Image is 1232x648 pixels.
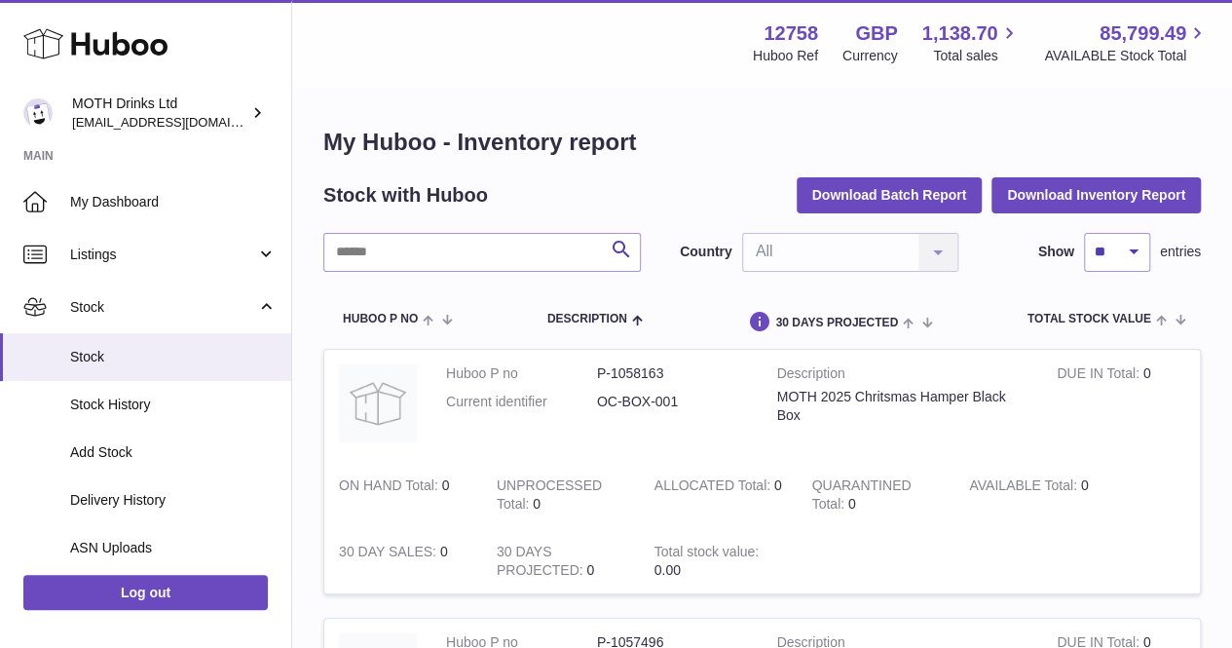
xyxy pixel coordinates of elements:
strong: ON HAND Total [339,477,442,498]
dd: OC-BOX-001 [597,393,748,411]
span: Huboo P no [343,313,418,325]
span: 0 [848,496,856,512]
div: MOTH Drinks Ltd [72,95,247,132]
span: 1,138.70 [922,20,998,47]
img: orders@mothdrinks.com [23,98,53,128]
span: Total sales [933,47,1020,65]
button: Download Batch Report [797,177,983,212]
div: Huboo Ref [753,47,818,65]
td: 0 [482,462,640,528]
strong: UNPROCESSED Total [497,477,602,516]
strong: ALLOCATED Total [654,477,774,498]
td: 0 [324,462,482,528]
label: Show [1038,243,1074,261]
label: Country [680,243,732,261]
strong: Total stock value [654,544,759,564]
strong: Description [777,364,1028,388]
span: Stock [70,298,256,317]
span: Delivery History [70,491,277,510]
dt: Huboo P no [446,364,597,383]
td: 0 [324,528,482,594]
strong: GBP [855,20,897,47]
strong: AVAILABLE Total [969,477,1080,498]
a: Log out [23,575,268,610]
strong: QUARANTINED Total [811,477,911,516]
div: MOTH 2025 Chritsmas Hamper Black Box [777,388,1028,425]
dt: Current identifier [446,393,597,411]
span: My Dashboard [70,193,277,211]
span: Total stock value [1027,313,1151,325]
span: 0.00 [654,562,681,578]
td: 0 [482,528,640,594]
h1: My Huboo - Inventory report [323,127,1201,158]
strong: 30 DAY SALES [339,544,440,564]
span: ASN Uploads [70,539,277,557]
img: product image [339,364,417,442]
dd: P-1058163 [597,364,748,383]
td: 0 [640,462,798,528]
span: 85,799.49 [1100,20,1186,47]
a: 1,138.70 Total sales [922,20,1021,65]
strong: DUE IN Total [1057,365,1142,386]
h2: Stock with Huboo [323,182,488,209]
td: 0 [1042,350,1200,462]
span: entries [1160,243,1201,261]
strong: 12758 [764,20,818,47]
span: Add Stock [70,443,277,462]
div: Currency [842,47,898,65]
span: [EMAIL_ADDRESS][DOMAIN_NAME] [72,114,286,130]
td: 0 [954,462,1112,528]
span: AVAILABLE Stock Total [1044,47,1209,65]
a: 85,799.49 AVAILABLE Stock Total [1044,20,1209,65]
strong: 30 DAYS PROJECTED [497,544,587,583]
span: 30 DAYS PROJECTED [775,317,898,329]
span: Listings [70,246,256,264]
span: Description [547,313,627,325]
span: Stock [70,348,277,366]
span: Stock History [70,396,277,414]
button: Download Inventory Report [991,177,1201,212]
